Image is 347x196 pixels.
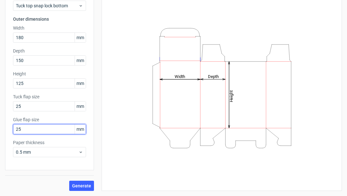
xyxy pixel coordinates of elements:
label: Glue flap size [13,116,86,123]
span: mm [75,124,86,134]
tspan: Height [229,90,234,102]
span: mm [75,101,86,111]
span: mm [75,79,86,88]
label: Paper thickness [13,139,86,146]
label: Height [13,71,86,77]
tspan: Depth [208,74,219,79]
label: Depth [13,48,86,54]
span: mm [75,56,86,65]
label: Tuck flap size [13,94,86,100]
span: Tuck top snap lock bottom [16,3,78,9]
tspan: Width [174,74,185,79]
h3: Outer dimensions [13,16,86,22]
span: 0.5 mm [16,149,78,155]
span: Generate [72,184,91,188]
span: mm [75,33,86,42]
button: Generate [69,181,94,191]
label: Width [13,25,86,31]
